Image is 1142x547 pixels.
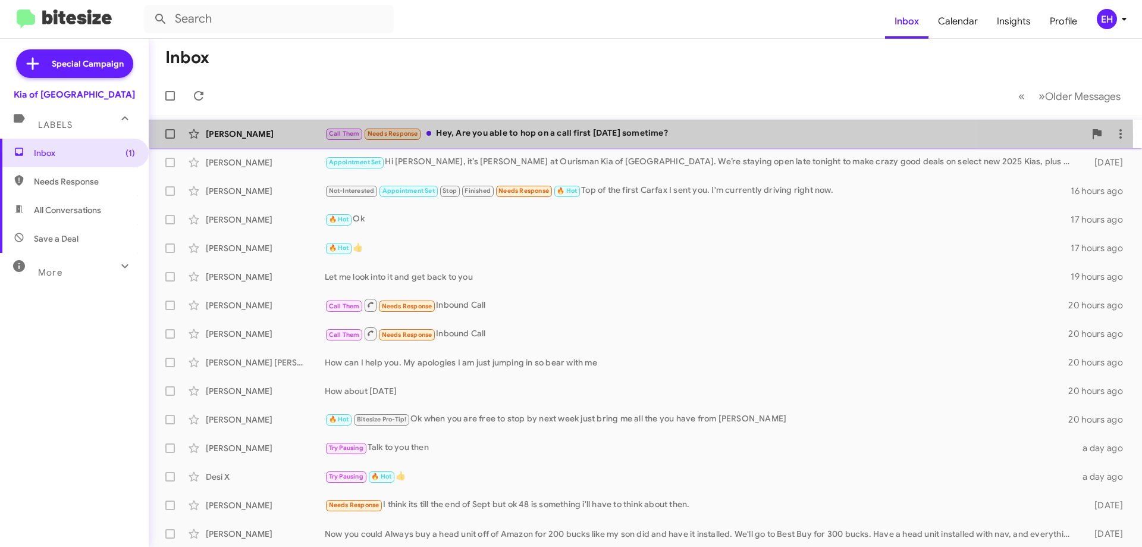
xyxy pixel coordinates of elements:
[16,49,133,78] a: Special Campaign
[498,187,549,195] span: Needs Response
[206,528,325,540] div: [PERSON_NAME]
[382,331,432,339] span: Needs Response
[1075,499,1132,511] div: [DATE]
[325,127,1085,140] div: Hey, Are you able to hop on a call first [DATE] sometime?
[38,120,73,130] span: Labels
[987,4,1040,39] a: Insights
[206,471,325,483] div: Desi X
[165,48,209,67] h1: Inbox
[329,473,363,480] span: Try Pausing
[325,385,1068,397] div: How about [DATE]
[1012,84,1128,108] nav: Page navigation example
[1075,442,1132,454] div: a day ago
[206,442,325,454] div: [PERSON_NAME]
[14,89,135,101] div: Kia of [GEOGRAPHIC_DATA]
[325,528,1075,540] div: Now you could Always buy a head unit off of Amazon for 200 bucks like my son did and have it inst...
[144,5,394,33] input: Search
[34,176,135,187] span: Needs Response
[1075,157,1132,168] div: [DATE]
[329,130,360,137] span: Call Them
[206,499,325,511] div: [PERSON_NAME]
[52,58,124,70] span: Special Campaign
[325,298,1068,312] div: Inbound Call
[1087,9,1129,29] button: EH
[1045,90,1121,103] span: Older Messages
[329,415,349,423] span: 🔥 Hot
[325,441,1075,455] div: Talk to you then
[329,244,349,252] span: 🔥 Hot
[1071,271,1132,283] div: 19 hours ago
[1071,214,1132,226] div: 17 hours ago
[1068,385,1132,397] div: 20 hours ago
[329,331,360,339] span: Call Them
[329,444,363,452] span: Try Pausing
[325,212,1071,226] div: Ok
[371,473,391,480] span: 🔥 Hot
[368,130,418,137] span: Needs Response
[1068,414,1132,426] div: 20 hours ago
[1039,89,1045,104] span: »
[557,187,577,195] span: 🔥 Hot
[325,271,1071,283] div: Let me look into it and get back to you
[1068,357,1132,368] div: 20 hours ago
[206,299,325,311] div: [PERSON_NAME]
[34,233,79,245] span: Save a Deal
[329,501,379,509] span: Needs Response
[357,415,406,423] span: Bitesize Pro-Tip!
[206,242,325,254] div: [PERSON_NAME]
[1075,528,1132,540] div: [DATE]
[382,187,435,195] span: Appointment Set
[1068,299,1132,311] div: 20 hours ago
[329,302,360,310] span: Call Them
[206,271,325,283] div: [PERSON_NAME]
[382,302,432,310] span: Needs Response
[1031,84,1128,108] button: Next
[1018,89,1025,104] span: «
[325,241,1071,255] div: 👍
[1075,471,1132,483] div: a day ago
[206,128,325,140] div: [PERSON_NAME]
[206,157,325,168] div: [PERSON_NAME]
[126,147,135,159] span: (1)
[34,147,135,159] span: Inbox
[1040,4,1087,39] a: Profile
[206,385,325,397] div: [PERSON_NAME]
[1068,328,1132,340] div: 20 hours ago
[465,187,491,195] span: Finished
[928,4,987,39] a: Calendar
[325,155,1075,169] div: Hi [PERSON_NAME], it’s [PERSON_NAME] at Ourisman Kia of [GEOGRAPHIC_DATA]. We’re staying open lat...
[1097,9,1117,29] div: EH
[325,470,1075,483] div: 👍
[329,215,349,223] span: 🔥 Hot
[443,187,457,195] span: Stop
[325,412,1068,426] div: Ok when you are free to stop by next week just bring me all the you have from [PERSON_NAME]
[885,4,928,39] a: Inbox
[1071,185,1132,197] div: 16 hours ago
[206,214,325,226] div: [PERSON_NAME]
[38,267,62,278] span: More
[329,187,375,195] span: Not-Interested
[1011,84,1032,108] button: Previous
[325,357,1068,368] div: How can I help you. My apologies I am just jumping in so bear with me
[325,326,1068,341] div: Inbound Call
[329,158,381,166] span: Appointment Set
[206,185,325,197] div: [PERSON_NAME]
[325,498,1075,512] div: I think its till the end of Sept but ok 48 is something i'll have to think about then.
[1071,242,1132,254] div: 17 hours ago
[325,184,1071,198] div: Top of the first Carfax I sent you. I'm currently driving right now.
[206,414,325,426] div: [PERSON_NAME]
[34,204,101,216] span: All Conversations
[206,328,325,340] div: [PERSON_NAME]
[206,357,325,368] div: [PERSON_NAME] [PERSON_NAME]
